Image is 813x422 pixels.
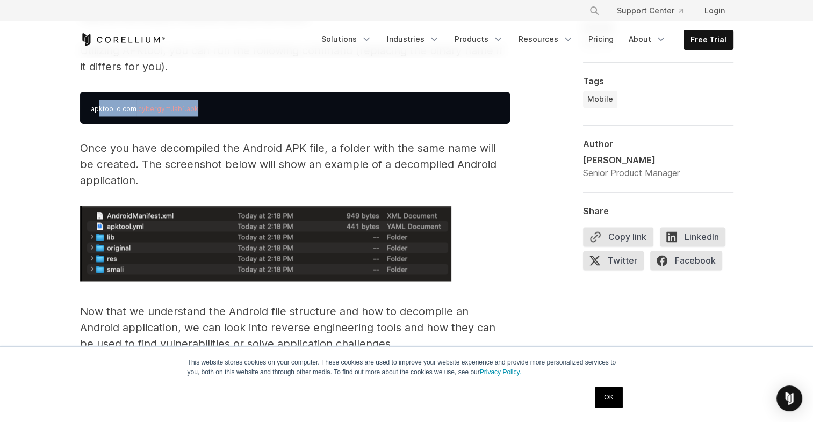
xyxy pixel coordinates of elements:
a: Pricing [582,30,620,49]
span: Twitter [583,251,644,270]
div: Navigation Menu [315,30,733,50]
p: Now that we understand the Android file structure and how to decompile an Android application, we... [80,303,510,351]
a: Free Trial [684,30,733,49]
div: Open Intercom Messenger [776,385,802,411]
a: Privacy Policy. [480,368,521,376]
a: Industries [380,30,446,49]
span: Mobile [587,94,613,105]
p: Once you have decompiled the Android APK file, a folder with the same name will be created. The s... [80,140,510,188]
button: Search [585,1,604,20]
span: apktool d com [91,105,136,113]
a: Corellium Home [80,33,166,46]
a: Facebook [650,251,729,274]
a: Support Center [608,1,692,20]
p: This website stores cookies on your computer. These cookies are used to improve your website expe... [188,358,626,377]
a: Resources [512,30,580,49]
a: Solutions [315,30,378,49]
a: Products [448,30,510,49]
div: Author [583,139,733,149]
div: Tags [583,76,733,86]
button: Copy link [583,227,653,246]
div: [PERSON_NAME] [583,154,680,166]
a: OK [595,387,622,408]
div: Senior Product Manager [583,166,680,179]
a: Mobile [583,91,617,108]
div: Share [583,206,733,216]
a: About [622,30,673,49]
a: LinkedIn [660,227,732,251]
p: Utilizing APKtool, you can run the following command (replacing the binary name if it differs for... [80,42,510,75]
img: Example of a decompiled android application. [80,206,451,281]
span: .cybergym.lab1.apk [136,105,198,113]
div: Navigation Menu [576,1,733,20]
a: Login [696,1,733,20]
a: Twitter [583,251,650,274]
span: Facebook [650,251,722,270]
span: LinkedIn [660,227,725,246]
